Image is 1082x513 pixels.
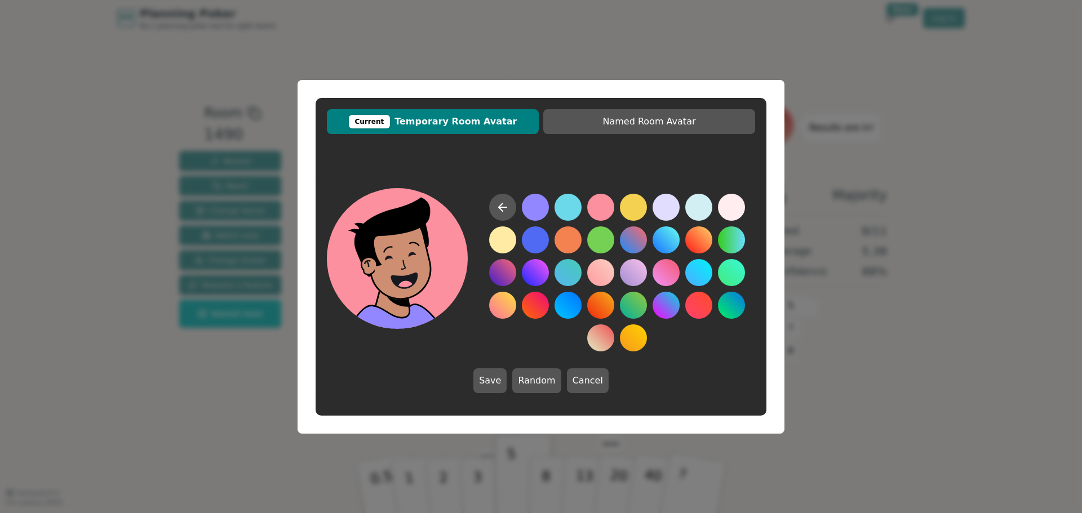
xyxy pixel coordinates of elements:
[512,368,561,393] button: Random
[549,115,750,128] span: Named Room Avatar
[543,109,755,134] button: Named Room Avatar
[349,115,391,128] div: Current
[332,115,533,128] span: Temporary Room Avatar
[567,368,609,393] button: Cancel
[473,368,507,393] button: Save
[327,109,539,134] button: CurrentTemporary Room Avatar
